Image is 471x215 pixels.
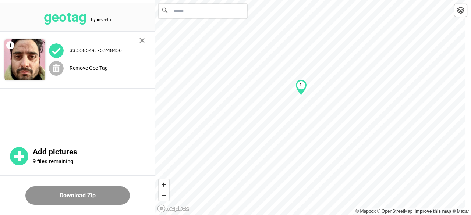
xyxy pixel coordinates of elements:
[49,43,64,58] img: uploadImagesAlt
[33,158,73,165] p: 9 files remaining
[44,9,86,25] tspan: geotag
[139,38,145,43] img: cross
[159,190,169,201] button: Zoom out
[295,79,307,96] div: Map marker
[415,209,451,214] a: Map feedback
[159,4,247,18] input: Search
[33,147,155,157] p: Add pictures
[70,47,122,53] label: 33.558549, 75.248456
[91,17,111,22] tspan: by inseetu
[377,209,413,214] a: OpenStreetMap
[70,65,108,71] label: Remove Geo Tag
[355,209,376,214] a: Mapbox
[6,41,14,49] span: 1
[25,186,130,205] button: Download Zip
[452,209,469,214] a: Maxar
[457,7,464,14] img: toggleLayer
[4,39,45,80] img: Z
[157,204,190,213] a: Mapbox logo
[159,179,169,190] button: Zoom in
[300,82,302,87] b: 1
